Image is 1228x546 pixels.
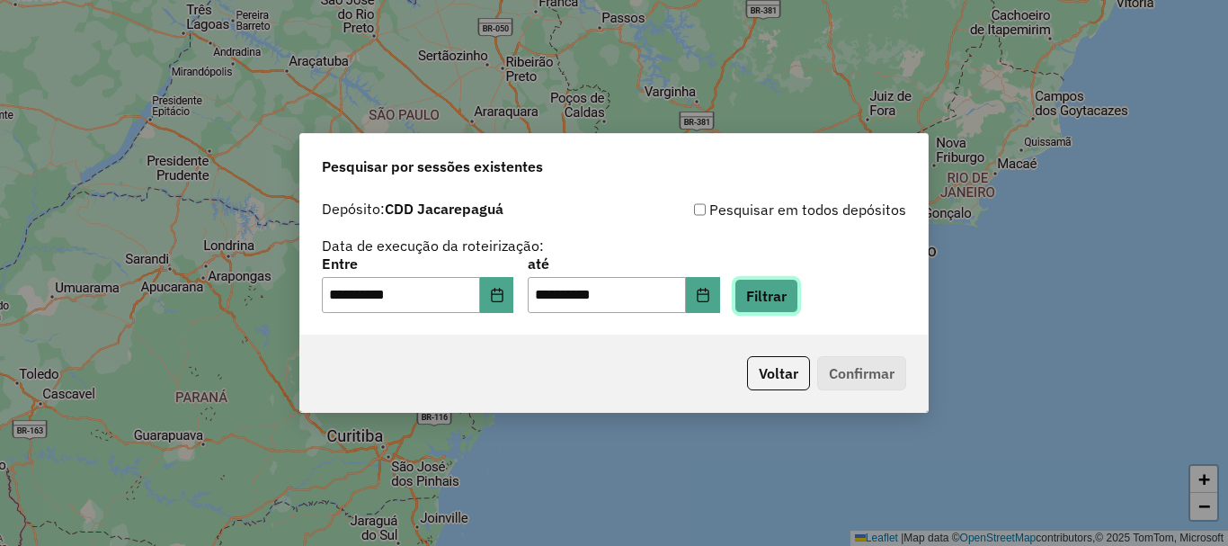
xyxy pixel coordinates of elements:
[528,253,719,274] label: até
[322,198,503,219] label: Depósito:
[686,277,720,313] button: Choose Date
[322,253,513,274] label: Entre
[614,199,906,220] div: Pesquisar em todos depósitos
[734,279,798,313] button: Filtrar
[322,156,543,177] span: Pesquisar por sessões existentes
[385,200,503,218] strong: CDD Jacarepaguá
[322,235,544,256] label: Data de execução da roteirização:
[747,356,810,390] button: Voltar
[480,277,514,313] button: Choose Date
